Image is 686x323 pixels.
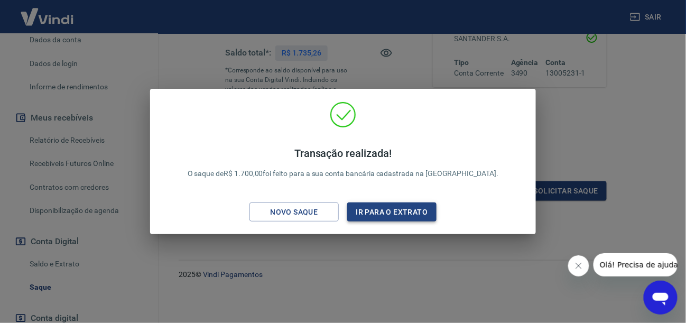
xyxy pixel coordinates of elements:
span: Olá! Precisa de ajuda? [6,7,89,16]
h4: Transação realizada! [188,147,499,160]
iframe: Botão para abrir a janela de mensagens [644,281,678,315]
div: Novo saque [258,206,331,219]
button: Ir para o extrato [347,202,437,222]
button: Novo saque [249,202,339,222]
iframe: Fechar mensagem [568,255,589,276]
p: O saque de R$ 1.700,00 foi feito para a sua conta bancária cadastrada na [GEOGRAPHIC_DATA]. [188,147,499,179]
iframe: Mensagem da empresa [594,253,678,276]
